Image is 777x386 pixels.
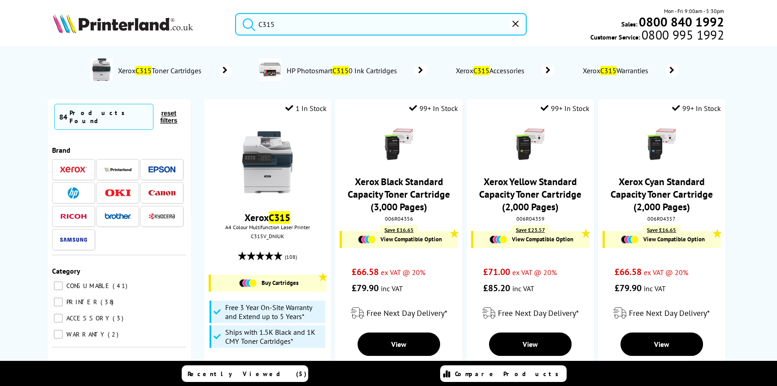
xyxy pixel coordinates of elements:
[348,175,450,213] a: Xerox Black Standard Capacity Toner Cartridge (3,000 Pages)
[643,235,705,243] span: View Compatible Option
[614,266,641,278] span: £66.58
[68,187,79,199] img: HP
[285,104,327,113] div: 1 In Stock
[239,279,257,287] img: Cartridges
[440,365,567,382] a: Compare Products
[70,109,148,125] div: Products Found
[135,66,152,75] mark: C315
[60,238,87,242] img: Samsung
[262,279,298,287] span: Buy Cartridges
[640,31,724,39] span: 0800 995 1992
[643,268,688,277] span: ex VAT @ 20%
[352,266,379,278] span: £66.58
[391,340,406,349] span: View
[511,225,549,235] div: Save £23.57
[454,66,528,75] span: Xerox Accessories
[512,284,534,293] span: inc VAT
[605,215,718,222] div: 006R04357
[489,235,507,244] img: Cartridges
[620,333,703,356] a: View
[53,13,224,35] a: Printerland Logo
[340,301,458,326] div: modal_delivery
[498,308,578,318] span: Free Next Day Delivery*
[646,129,677,160] img: Xerox-006R04357-Cyan-Standard-Small.gif
[483,266,510,278] span: £71.00
[614,282,641,294] span: £79.90
[285,248,297,266] span: (108)
[590,31,724,41] span: Customer Service:
[332,66,349,75] mark: C315
[654,340,669,349] span: View
[609,235,716,244] a: View Compatible Option
[512,268,557,277] span: ex VAT @ 20%
[211,233,324,240] div: C315V_DNIUK
[235,13,527,35] input: Search
[483,282,510,294] span: £85.20
[117,58,232,83] a: XeroxC315Toner Cartridges
[64,330,107,338] span: WARRANTY
[381,284,403,293] span: inc VAT
[54,314,63,323] input: ACCESSORY 3
[54,297,63,306] input: PRINTER 38
[621,235,639,244] img: Cartridges
[60,214,87,219] img: Ricoh
[346,235,453,244] a: View Compatible Option
[489,333,572,356] a: View
[471,301,589,326] div: modal_delivery
[286,58,428,83] a: HP PhotosmartC3150 Ink Cartridges
[523,340,538,349] span: View
[639,13,724,30] b: 0800 840 1992
[108,330,121,338] span: 2
[148,190,175,196] img: Canon
[225,328,323,346] span: Ships with 1.5K Black and 1K CMY Toner Cartridges*
[52,146,70,155] span: Brand
[642,225,681,235] div: Save £16.65
[629,308,710,318] span: Free Next Day Delivery*
[473,215,587,222] div: 006R04359
[225,303,323,321] span: Free 3 Year On-Site Warranty and Extend up to 5 Years*
[148,166,175,173] img: Epson
[479,175,581,213] a: Xerox Yellow Standard Capacity Toner Cartridge (2,000 Pages)
[478,235,585,244] a: View Compatible Option
[600,66,616,75] mark: C315
[54,330,63,339] input: WARRANTY 2
[90,58,113,81] img: C315V_DNIUK-conspage.jpg
[383,129,415,160] img: Xerox-006R04356-Black-Standard-Small.gif
[105,213,131,219] img: Brother
[215,279,322,287] a: Buy Cartridges
[358,333,440,356] a: View
[148,213,175,220] img: Kyocera
[188,370,307,378] span: Recently Viewed (5)
[367,308,447,318] span: Free Next Day Delivery*
[105,167,131,172] img: Printerland
[59,112,67,121] span: 84
[113,282,130,290] span: 41
[105,189,131,197] img: OKI
[342,215,455,222] div: 006R04356
[259,58,281,81] img: PhotosmartC3100-conspage.jpg
[473,66,489,75] mark: C315
[358,235,376,244] img: Cartridges
[54,281,63,290] input: CONSUMABLE 41
[380,225,418,235] div: Save £16.65
[113,314,126,322] span: 3
[381,268,425,277] span: ex VAT @ 20%
[286,66,401,75] span: HP Photosmart 0 Ink Cartridges
[117,66,205,75] span: Xerox Toner Cartridges
[209,224,327,231] span: A4 Colour Multifunction Laser Printer
[182,365,308,382] a: Recently Viewed (5)
[380,235,442,243] span: View Compatible Option
[512,235,573,243] span: View Compatible Option
[409,104,458,113] div: 99+ In Stock
[244,211,290,224] a: XeroxC315
[53,13,193,33] img: Printerland Logo
[664,7,724,15] span: Mon - Fri 9:00am - 5:30pm
[602,301,720,326] div: modal_delivery
[64,298,100,306] span: PRINTER
[64,282,112,290] span: CONSUMABLE
[541,104,589,113] div: 99+ In Stock
[621,20,637,28] span: Sales:
[352,282,379,294] span: £79.90
[52,266,80,275] span: Category
[581,66,652,75] span: Xerox Warranties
